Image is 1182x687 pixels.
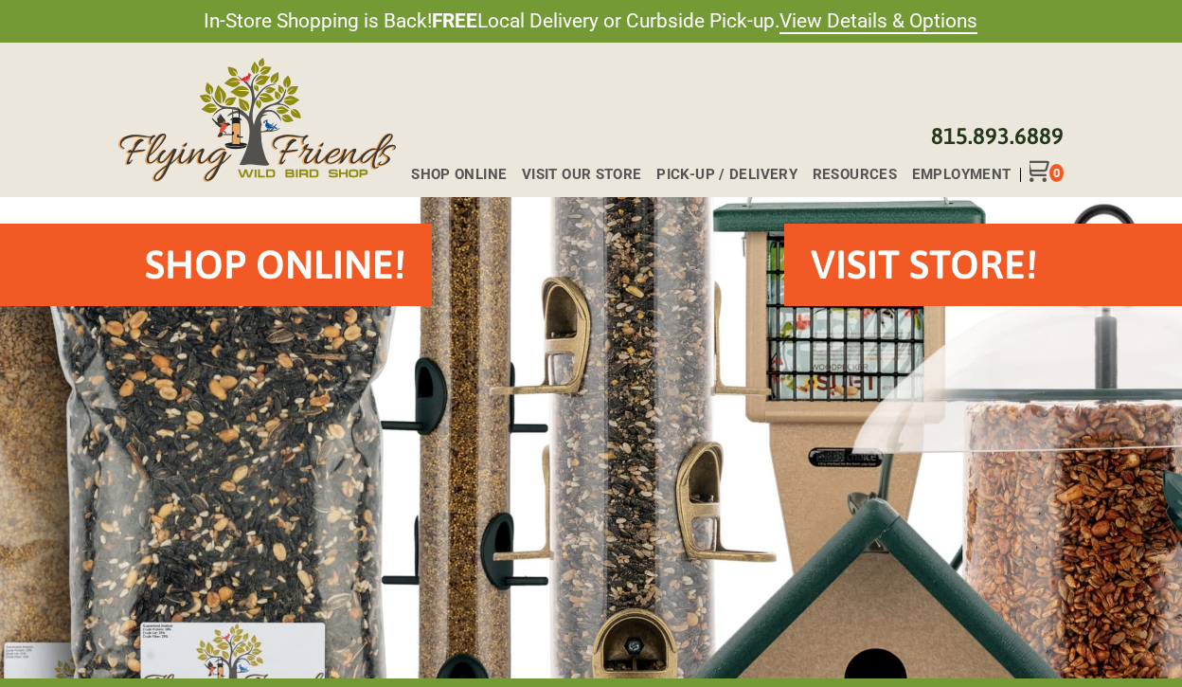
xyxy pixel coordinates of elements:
[897,168,1011,182] a: Employment
[811,237,1037,293] h2: VISIT STORE!
[1053,166,1060,180] span: 0
[145,237,405,293] h2: Shop Online!
[912,168,1012,182] span: Employment
[396,168,507,182] a: Shop Online
[204,8,977,35] span: In-Store Shopping is Back! Local Delivery or Curbside Pick-up.
[797,168,897,182] a: Resources
[656,168,797,182] span: Pick-up / Delivery
[432,9,477,32] strong: FREE
[813,168,897,182] span: Resources
[931,123,1064,149] a: 815.893.6889
[507,168,641,182] a: Visit Our Store
[411,168,507,182] span: Shop Online
[118,58,396,182] img: Flying Friends Wild Bird Shop Logo
[522,168,642,182] span: Visit Our Store
[641,168,797,182] a: Pick-up / Delivery
[1030,159,1049,182] div: Toggle Off Canvas Content
[779,9,977,34] a: View Details & Options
